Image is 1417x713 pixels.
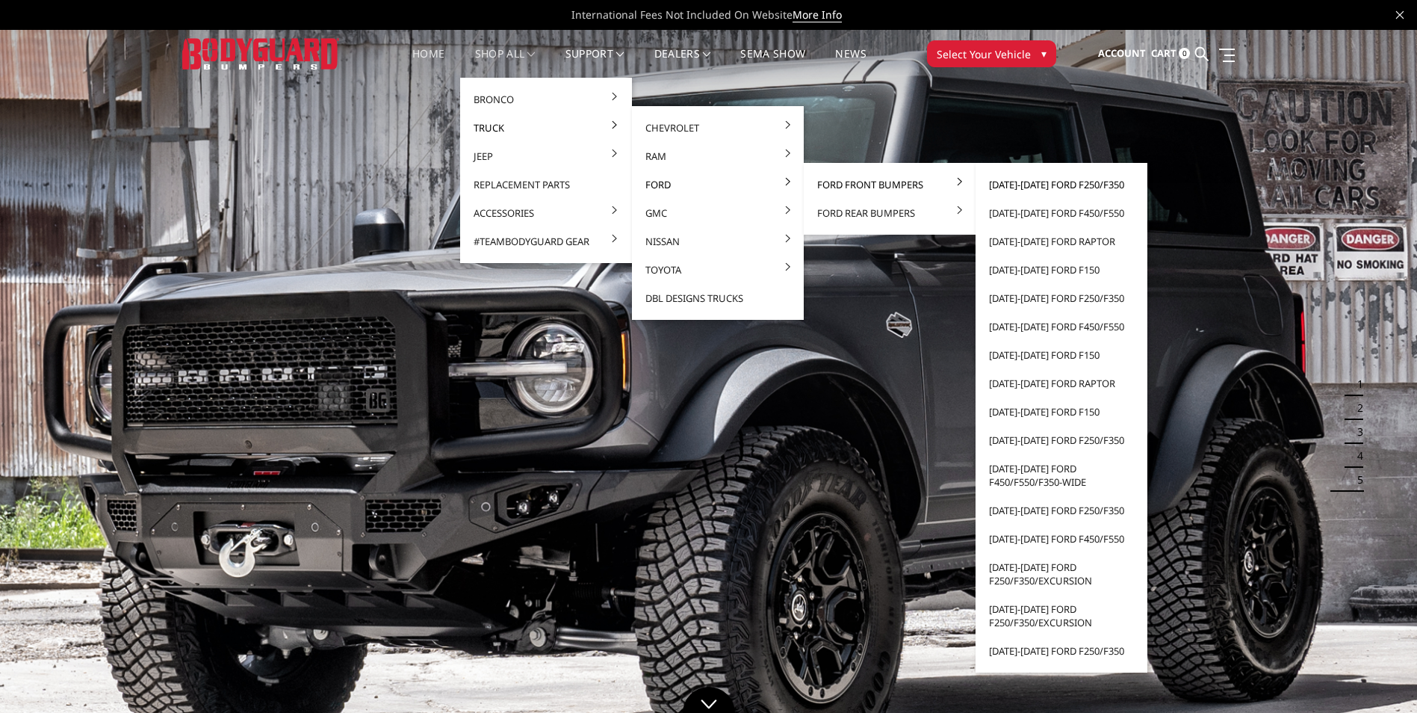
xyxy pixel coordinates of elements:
a: Bronco [466,85,626,114]
button: 1 of 5 [1348,372,1363,396]
button: 4 of 5 [1348,444,1363,468]
a: [DATE]-[DATE] Ford F250/F350 [982,496,1141,525]
button: 2 of 5 [1348,396,1363,420]
a: Nissan [638,227,798,256]
a: [DATE]-[DATE] Ford F450/F550/F350-wide [982,454,1141,496]
a: Accessories [466,199,626,227]
a: [DATE]-[DATE] Ford F150 [982,256,1141,284]
iframe: Chat Widget [1342,641,1417,713]
a: [DATE]-[DATE] Ford F450/F550 [982,525,1141,553]
a: DBL Designs Trucks [638,284,798,312]
a: [DATE]-[DATE] Ford F450/F550 [982,312,1141,341]
a: [DATE]-[DATE] Ford Raptor [982,369,1141,398]
a: [DATE]-[DATE] Ford F250/F350 [982,426,1141,454]
a: Ford [638,170,798,199]
a: Click to Down [683,687,735,713]
a: Account [1098,34,1146,74]
a: [DATE]-[DATE] Ford F250/F350/Excursion [982,553,1141,595]
a: Cart 0 [1151,34,1190,74]
button: 3 of 5 [1348,420,1363,444]
span: 0 [1179,48,1190,59]
span: Cart [1151,46,1176,60]
a: Support [565,49,624,78]
a: Ram [638,142,798,170]
button: Select Your Vehicle [927,40,1056,67]
a: [DATE]-[DATE] Ford F450/F550 [982,199,1141,227]
a: SEMA Show [740,49,805,78]
a: Ford Rear Bumpers [810,199,970,227]
a: Jeep [466,142,626,170]
a: GMC [638,199,798,227]
a: Ford Front Bumpers [810,170,970,199]
a: Dealers [654,49,711,78]
a: [DATE]-[DATE] Ford F150 [982,398,1141,426]
a: Truck [466,114,626,142]
span: Account [1098,46,1146,60]
a: Chevrolet [638,114,798,142]
a: More Info [793,7,842,22]
span: Select Your Vehicle [937,46,1031,62]
a: News [835,49,866,78]
button: 5 of 5 [1348,468,1363,492]
a: [DATE]-[DATE] Ford F250/F350 [982,637,1141,665]
a: [DATE]-[DATE] Ford F150 [982,341,1141,369]
a: [DATE]-[DATE] Ford Raptor [982,227,1141,256]
a: [DATE]-[DATE] Ford F250/F350 [982,284,1141,312]
a: [DATE]-[DATE] Ford F250/F350/Excursion [982,595,1141,637]
a: shop all [475,49,536,78]
a: Home [412,49,444,78]
a: #TeamBodyguard Gear [466,227,626,256]
a: [DATE]-[DATE] Ford F250/F350 [982,170,1141,199]
span: ▾ [1041,46,1047,61]
a: Toyota [638,256,798,284]
a: Replacement Parts [466,170,626,199]
img: BODYGUARD BUMPERS [182,38,339,69]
